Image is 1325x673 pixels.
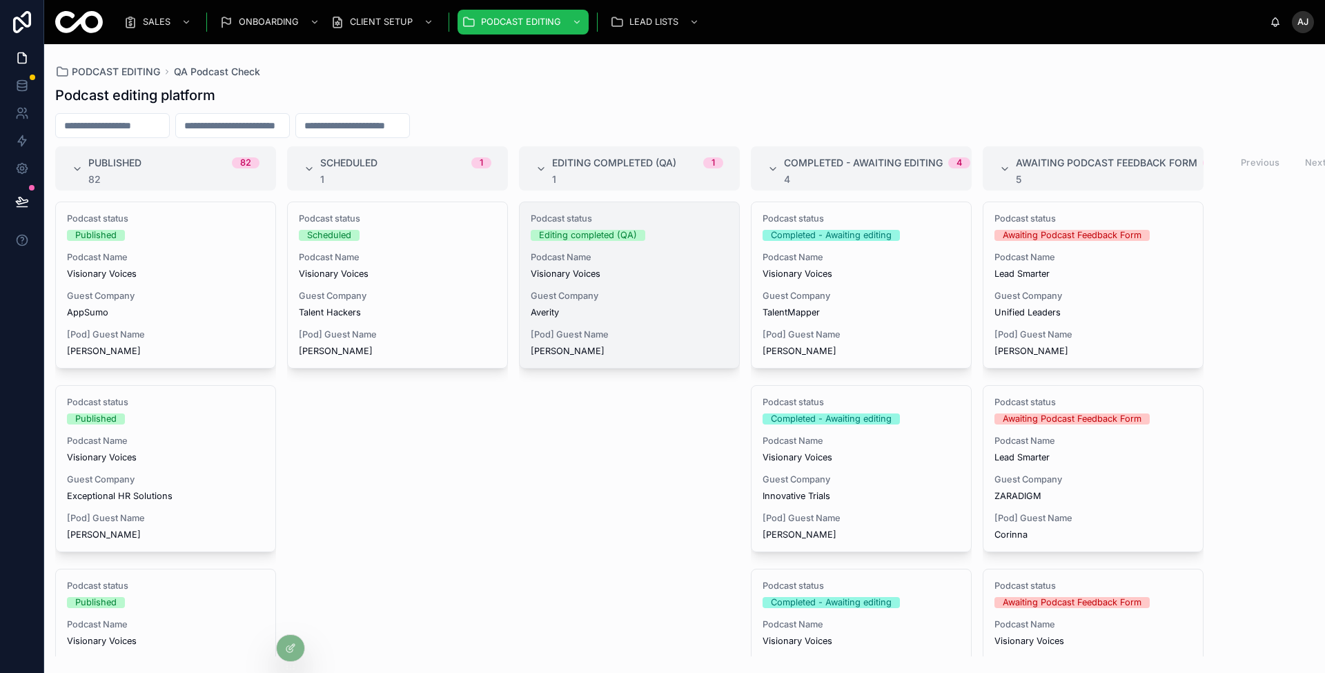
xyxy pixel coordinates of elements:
[67,452,264,463] span: Visionary Voices
[174,65,260,79] a: QA Podcast Check
[763,619,960,630] span: Podcast Name
[67,291,264,302] span: Guest Company
[956,157,962,168] div: 4
[994,452,1192,463] span: Lead Smarter
[531,307,728,318] span: Averity
[326,10,440,35] a: CLIENT SETUP
[763,291,960,302] span: Guest Company
[299,307,496,318] span: Talent Hackers
[763,529,960,540] span: [PERSON_NAME]
[552,174,723,185] div: 1
[531,346,728,357] span: [PERSON_NAME]
[67,397,264,408] span: Podcast status
[1016,156,1197,170] span: Awaiting Podcast Feedback Form
[629,17,678,28] span: LEAD LISTS
[994,329,1192,340] span: [Pod] Guest Name
[763,474,960,485] span: Guest Company
[994,397,1192,408] span: Podcast status
[711,157,715,168] div: 1
[994,636,1192,647] span: Visionary Voices
[67,581,264,592] span: Podcast status
[763,436,960,447] span: Podcast Name
[67,346,264,357] span: [PERSON_NAME]
[75,597,117,608] div: Published
[994,252,1192,263] span: Podcast Name
[751,202,972,369] a: Podcast statusCompleted - Awaiting editingPodcast NameVisionary VoicesGuest CompanyTalentMapper[P...
[480,157,483,168] div: 1
[215,10,326,35] a: ONBOARDING
[552,156,676,170] span: Editing completed (QA)
[763,636,960,647] span: Visionary Voices
[119,10,198,35] a: SALES
[531,213,728,224] span: Podcast status
[994,436,1192,447] span: Podcast Name
[763,491,960,502] span: Innovative Trials
[763,452,960,463] span: Visionary Voices
[67,619,264,630] span: Podcast Name
[763,307,960,318] span: TalentMapper
[350,17,413,28] span: CLIENT SETUP
[55,202,276,369] a: Podcast statusPublishedPodcast NameVisionary VoicesGuest CompanyAppSumo[Pod] Guest Name[PERSON_NAME]
[1003,597,1141,608] div: Awaiting Podcast Feedback Form
[994,291,1192,302] span: Guest Company
[531,252,728,263] span: Podcast Name
[771,597,892,608] div: Completed - Awaiting editing
[994,513,1192,524] span: [Pod] Guest Name
[994,474,1192,485] span: Guest Company
[299,291,496,302] span: Guest Company
[519,202,740,369] a: Podcast statusEditing completed (QA)Podcast NameVisionary VoicesGuest CompanyAverity[Pod] Guest N...
[67,307,264,318] span: AppSumo
[763,269,960,280] span: Visionary Voices
[299,329,496,340] span: [Pod] Guest Name
[307,230,351,241] div: Scheduled
[458,10,589,35] a: PODCAST EDITING
[299,269,496,280] span: Visionary Voices
[320,174,491,185] div: 1
[299,252,496,263] span: Podcast Name
[784,156,943,170] span: Completed - Awaiting editing
[75,413,117,425] div: Published
[994,581,1192,592] span: Podcast status
[763,397,960,408] span: Podcast status
[239,17,299,28] span: ONBOARDING
[240,157,251,168] div: 82
[606,10,706,35] a: LEAD LISTS
[994,529,1192,540] span: Corinna
[539,230,637,241] div: Editing completed (QA)
[75,230,117,241] div: Published
[88,174,259,185] div: 82
[320,156,377,170] span: Scheduled
[55,385,276,552] a: Podcast statusPublishedPodcast NameVisionary VoicesGuest CompanyExceptional HR Solutions[Pod] Gue...
[771,413,892,425] div: Completed - Awaiting editing
[763,346,960,357] span: [PERSON_NAME]
[55,11,103,33] img: App logo
[287,202,508,369] a: Podcast statusScheduledPodcast NameVisionary VoicesGuest CompanyTalent Hackers[Pod] Guest Name[PE...
[983,385,1204,552] a: Podcast statusAwaiting Podcast Feedback FormPodcast NameLead SmarterGuest CompanyZARADIGM[Pod] Gu...
[72,65,160,79] span: PODCAST EDITING
[763,252,960,263] span: Podcast Name
[531,329,728,340] span: [Pod] Guest Name
[994,346,1192,357] span: [PERSON_NAME]
[67,329,264,340] span: [Pod] Guest Name
[55,65,160,79] a: PODCAST EDITING
[67,213,264,224] span: Podcast status
[531,291,728,302] span: Guest Company
[983,202,1204,369] a: Podcast statusAwaiting Podcast Feedback FormPodcast NameLead SmarterGuest CompanyUnified Leaders[...
[67,474,264,485] span: Guest Company
[67,269,264,280] span: Visionary Voices
[994,269,1192,280] span: Lead Smarter
[763,213,960,224] span: Podcast status
[481,17,561,28] span: PODCAST EDITING
[1297,17,1308,28] span: AJ
[1016,174,1204,185] div: 5
[531,269,728,280] span: Visionary Voices
[67,513,264,524] span: [Pod] Guest Name
[771,230,892,241] div: Completed - Awaiting editing
[114,7,1270,37] div: scrollable content
[88,156,141,170] span: Published
[784,174,970,185] div: 4
[1003,230,1141,241] div: Awaiting Podcast Feedback Form
[994,619,1192,630] span: Podcast Name
[994,213,1192,224] span: Podcast status
[994,491,1192,502] span: ZARADIGM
